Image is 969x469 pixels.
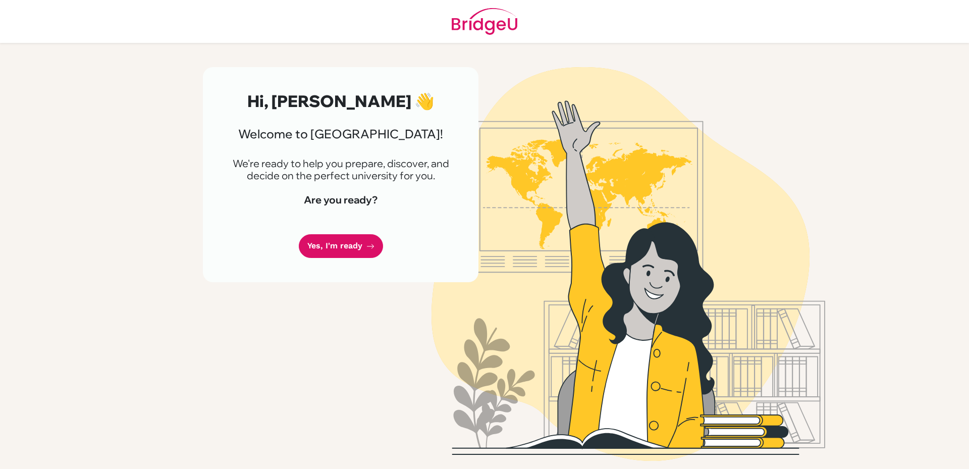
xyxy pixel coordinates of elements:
[227,127,454,141] h3: Welcome to [GEOGRAPHIC_DATA]!
[299,234,383,258] a: Yes, I'm ready
[227,158,454,182] p: We're ready to help you prepare, discover, and decide on the perfect university for you.
[227,91,454,111] h2: Hi, [PERSON_NAME] 👋
[227,194,454,206] h4: Are you ready?
[341,67,916,461] img: Welcome to Bridge U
